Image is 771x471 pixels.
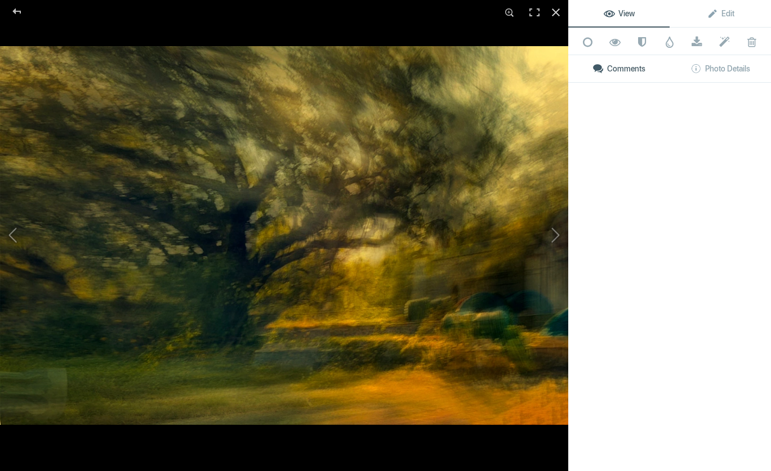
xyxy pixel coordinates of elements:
button: Next (arrow right) [484,151,568,320]
a: Comments [568,55,670,82]
a: Photo Details [670,55,771,82]
span: Comments [592,64,645,73]
span: Edit [707,9,734,18]
span: Photo Details [690,64,750,73]
span: View [604,9,635,18]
